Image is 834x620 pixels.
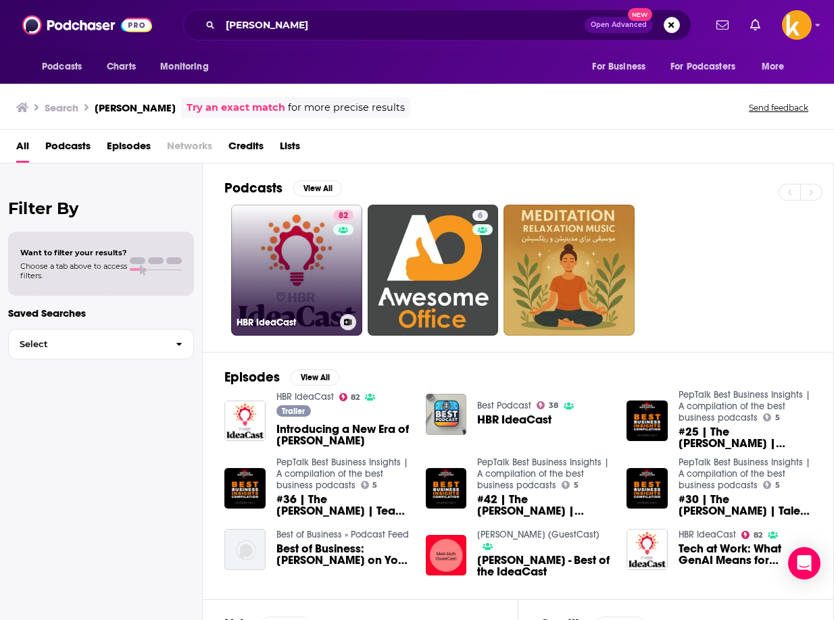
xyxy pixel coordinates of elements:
[107,135,151,163] a: Episodes
[339,393,360,401] a: 82
[276,423,410,446] a: Introducing a New Era of HBR IdeaCast
[627,529,668,570] img: Tech at Work: What GenAI Means for Companies Right Now
[477,554,610,577] a: HBR IdeaCast - Best of the IdeaCast
[477,414,551,425] a: HBR IdeaCast
[276,423,410,446] span: Introducing a New Era of [PERSON_NAME]
[231,205,362,336] a: 82HBR IdeaCast
[627,401,668,442] img: #25 | The HBR IdeaCast | Handling Disruption
[228,135,264,163] a: Credits
[754,532,762,538] span: 82
[220,14,585,36] input: Search podcasts, credits, & more...
[339,209,348,223] span: 82
[45,135,91,163] span: Podcasts
[477,400,531,411] a: Best Podcast
[583,54,662,80] button: open menu
[333,210,353,221] a: 82
[477,457,609,491] a: PepTalk Best Business Insights | A compilation of the best business podcasts
[16,135,29,163] a: All
[679,457,810,491] a: PepTalk Best Business Insights | A compilation of the best business podcasts
[20,248,127,257] span: Want to filter your results?
[9,340,165,348] span: Select
[187,100,285,115] a: Try an exact match
[282,407,305,415] span: Trailer
[711,14,734,36] a: Show notifications dropdown
[775,415,780,421] span: 5
[280,135,300,163] a: Lists
[782,10,812,40] button: Show profile menu
[224,468,266,509] a: #36 | The HBR IdeaCast | Team Personalities
[426,468,467,509] img: #42 | The HBR IdeaCast | Inequality Throughout the Workplace
[224,529,266,570] img: Best of Business: HBR IdeaCast on Your Brain’s Ideal Schedule
[477,494,610,517] span: #42 | The [PERSON_NAME] | Inequality Throughout the Workplace
[20,261,127,280] span: Choose a tab above to access filters.
[183,9,691,41] div: Search podcasts, credits, & more...
[763,481,780,489] a: 5
[224,369,339,386] a: EpisodesView All
[592,57,645,76] span: For Business
[679,389,810,423] a: PepTalk Best Business Insights | A compilation of the best business podcasts
[549,403,558,409] span: 38
[276,529,409,540] a: Best of Business » Podcast Feed
[8,307,194,319] p: Saved Searches
[478,209,483,223] span: 6
[237,317,335,328] h3: HBR IdeaCast
[762,57,785,76] span: More
[276,457,408,491] a: PepTalk Best Business Insights | A compilation of the best business podcasts
[368,205,499,336] a: 6
[627,468,668,509] img: #30 | The HBR IdeaCast | Talent in the Workplace
[775,482,780,488] span: 5
[472,210,488,221] a: 6
[477,494,610,517] a: #42 | The HBR IdeaCast | Inequality Throughout the Workplace
[477,529,599,540] a: Mark blyth (GuestCast)
[763,413,780,421] a: 5
[276,391,334,403] a: HBR IdeaCast
[45,101,78,114] h3: Search
[782,10,812,40] img: User Profile
[679,494,812,517] a: #30 | The HBR IdeaCast | Talent in the Workplace
[32,54,99,80] button: open menu
[22,12,152,38] img: Podchaser - Follow, Share and Rate Podcasts
[107,57,136,76] span: Charts
[679,543,812,566] a: Tech at Work: What GenAI Means for Companies Right Now
[752,54,802,80] button: open menu
[670,57,735,76] span: For Podcasters
[224,401,266,442] a: Introducing a New Era of HBR IdeaCast
[276,494,410,517] span: #36 | The [PERSON_NAME] | Team Personalities
[745,102,812,113] button: Send feedback
[679,529,736,540] a: HBR IdeaCast
[628,8,652,21] span: New
[224,180,283,197] h2: Podcasts
[293,180,342,197] button: View All
[741,531,762,539] a: 82
[662,54,755,80] button: open menu
[477,554,610,577] span: [PERSON_NAME] - Best of the IdeaCast
[372,482,377,488] span: 5
[426,394,467,435] img: HBR IdeaCast
[574,482,579,488] span: 5
[42,57,82,76] span: Podcasts
[224,180,342,197] a: PodcastsView All
[562,481,579,489] a: 5
[276,543,410,566] span: Best of Business: [PERSON_NAME] on Your Brain’s Ideal Schedule
[95,101,176,114] h3: [PERSON_NAME]
[276,494,410,517] a: #36 | The HBR IdeaCast | Team Personalities
[151,54,226,80] button: open menu
[351,394,360,401] span: 82
[361,481,378,489] a: 5
[224,369,280,386] h2: Episodes
[291,369,339,386] button: View All
[585,17,653,33] button: Open AdvancedNew
[782,10,812,40] span: Logged in as sshawan
[98,54,144,80] a: Charts
[167,135,212,163] span: Networks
